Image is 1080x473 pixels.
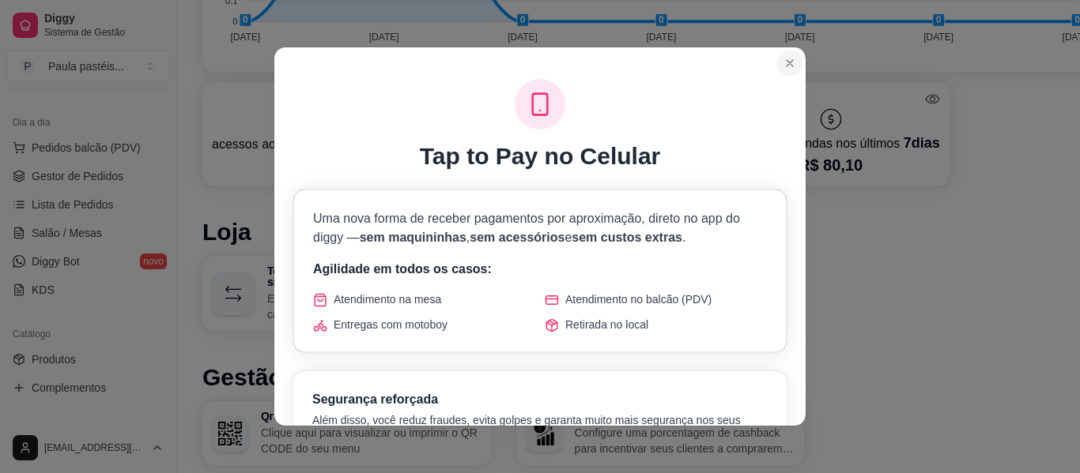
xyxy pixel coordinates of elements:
p: Agilidade em todos os casos: [313,260,767,279]
h1: Tap to Pay no Celular [420,142,661,171]
h3: Segurança reforçada [312,390,768,409]
button: Close [777,51,802,76]
span: sem acessórios [470,231,565,244]
span: Atendimento no balcão (PDV) [565,291,712,307]
span: Retirada no local [565,317,648,332]
span: sem custos extras [572,231,682,244]
p: Uma nova forma de receber pagamentos por aproximação, direto no app do diggy — , e . [313,209,767,247]
span: Entregas com motoboy [334,317,447,332]
span: Atendimento na mesa [334,291,441,307]
p: Além disso, você reduz fraudes, evita golpes e garanta muito mais segurança nos seus recebimentos... [312,412,768,460]
span: sem maquininhas [360,231,466,244]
